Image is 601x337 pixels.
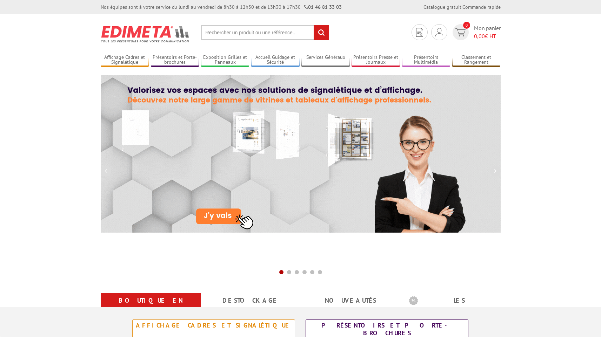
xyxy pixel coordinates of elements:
[151,54,199,66] a: Présentoirs et Porte-brochures
[101,4,342,11] div: Nos équipes sont à votre service du lundi au vendredi de 8h30 à 12h30 et de 13h30 à 17h30
[301,54,350,66] a: Services Généraux
[352,54,400,66] a: Présentoirs Presse et Journaux
[474,33,485,40] span: 0,00
[402,54,450,66] a: Présentoirs Multimédia
[455,28,466,36] img: devis rapide
[462,4,501,10] a: Commande rapide
[209,294,292,307] a: Destockage
[409,294,497,308] b: Les promotions
[134,322,293,329] div: Affichage Cadres et Signalétique
[304,4,342,10] strong: 01 46 81 33 03
[314,25,329,40] input: rechercher
[451,24,501,40] a: devis rapide 0 Mon panier 0,00€ HT
[308,322,466,337] div: Présentoirs et Porte-brochures
[101,21,190,47] img: Présentoir, panneau, stand - Edimeta - PLV, affichage, mobilier bureau, entreprise
[409,294,492,319] a: Les promotions
[423,4,501,11] div: |
[251,54,300,66] a: Accueil Guidage et Sécurité
[463,22,470,29] span: 0
[452,54,501,66] a: Classement et Rangement
[201,25,329,40] input: Rechercher un produit ou une référence...
[101,54,149,66] a: Affichage Cadres et Signalétique
[474,32,501,40] span: € HT
[109,294,192,319] a: Boutique en ligne
[435,28,443,36] img: devis rapide
[309,294,392,307] a: nouveautés
[474,24,501,40] span: Mon panier
[416,28,423,37] img: devis rapide
[201,54,249,66] a: Exposition Grilles et Panneaux
[423,4,461,10] a: Catalogue gratuit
